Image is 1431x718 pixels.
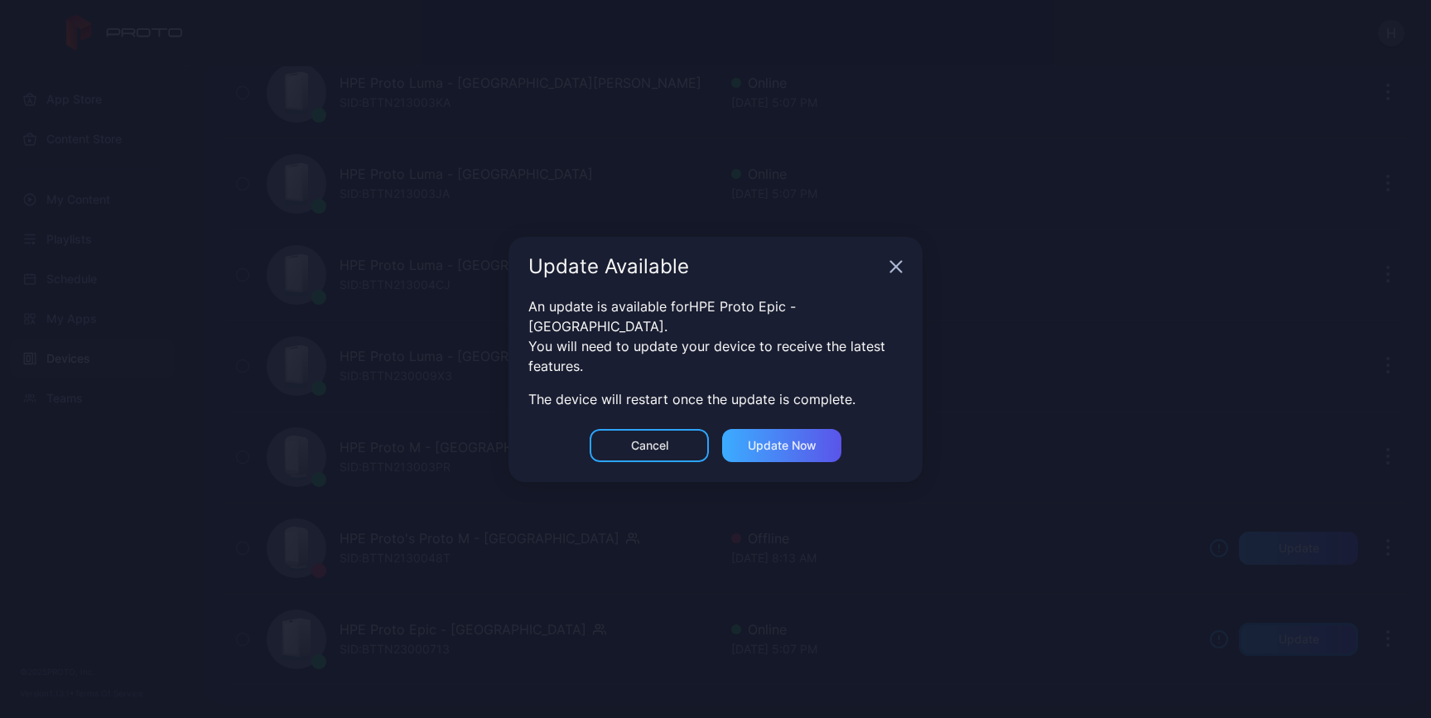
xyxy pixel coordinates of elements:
div: Cancel [631,439,668,452]
div: Update Available [528,257,883,277]
button: Cancel [590,429,709,462]
div: You will need to update your device to receive the latest features. [528,336,903,376]
div: The device will restart once the update is complete. [528,389,903,409]
div: An update is available for HPE Proto Epic - [GEOGRAPHIC_DATA] . [528,296,903,336]
div: Update now [748,439,817,452]
button: Update now [722,429,841,462]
